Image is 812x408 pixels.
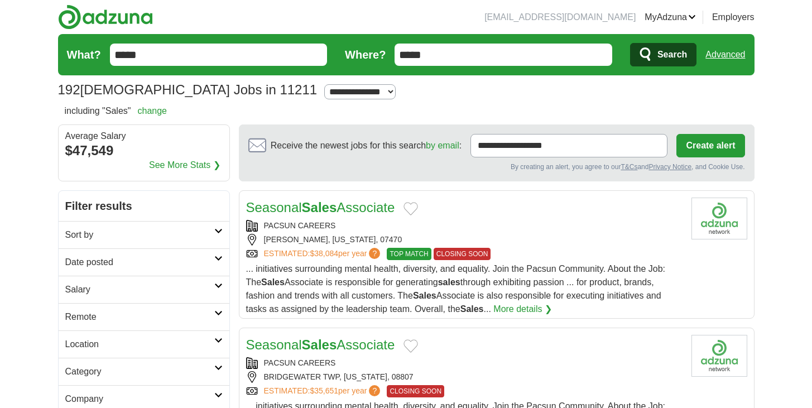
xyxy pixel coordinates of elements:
span: CLOSING SOON [387,385,444,397]
a: Salary [59,276,229,303]
strong: sales [438,277,460,287]
a: Location [59,330,229,358]
div: PACSUN CAREERS [246,357,683,369]
h2: Date posted [65,256,214,269]
a: SeasonalSalesAssociate [246,200,395,215]
a: Date posted [59,248,229,276]
span: ? [369,385,380,396]
h1: [DEMOGRAPHIC_DATA] Jobs in 11211 [58,82,318,97]
a: change [137,106,167,116]
a: Sort by [59,221,229,248]
a: Remote [59,303,229,330]
a: ESTIMATED:$38,084per year? [264,248,383,260]
a: Privacy Notice [648,163,691,171]
strong: Sales [460,304,484,314]
span: Receive the newest jobs for this search : [271,139,462,152]
a: ESTIMATED:$35,651per year? [264,385,383,397]
span: $38,084 [310,249,338,258]
div: Average Salary [65,132,223,141]
strong: Sales [302,337,337,352]
strong: Sales [413,291,436,300]
h2: Remote [65,310,214,324]
h2: Company [65,392,214,406]
a: by email [426,141,459,150]
span: 192 [58,80,80,100]
a: T&Cs [621,163,637,171]
span: ... initiatives surrounding mental health, diversity, and equality. Join the Pacsun Community. Ab... [246,264,666,314]
span: TOP MATCH [387,248,431,260]
img: Company logo [691,335,747,377]
div: BRIDGEWATER TWP, [US_STATE], 08807 [246,371,683,383]
div: PACSUN CAREERS [246,220,683,232]
a: MyAdzuna [645,11,696,24]
label: Where? [345,46,386,63]
h2: Category [65,365,214,378]
img: Adzuna logo [58,4,153,30]
span: Search [657,44,687,66]
button: Create alert [676,134,744,157]
a: See More Stats ❯ [149,159,220,172]
div: By creating an alert, you agree to our and , and Cookie Use. [248,162,745,172]
button: Search [630,43,696,66]
h2: Filter results [59,191,229,221]
a: SeasonalSalesAssociate [246,337,395,352]
a: Category [59,358,229,385]
a: Advanced [705,44,745,66]
span: CLOSING SOON [434,248,491,260]
img: Company logo [691,198,747,239]
h2: including "Sales" [65,104,167,118]
a: Employers [712,11,755,24]
strong: Sales [302,200,337,215]
h2: Salary [65,283,214,296]
div: $47,549 [65,141,223,161]
label: What? [67,46,101,63]
li: [EMAIL_ADDRESS][DOMAIN_NAME] [484,11,636,24]
button: Add to favorite jobs [403,339,418,353]
strong: Sales [261,277,285,287]
h2: Location [65,338,214,351]
div: [PERSON_NAME], [US_STATE], 07470 [246,234,683,246]
button: Add to favorite jobs [403,202,418,215]
a: More details ❯ [493,303,552,316]
span: ? [369,248,380,259]
h2: Sort by [65,228,214,242]
span: $35,651 [310,386,338,395]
